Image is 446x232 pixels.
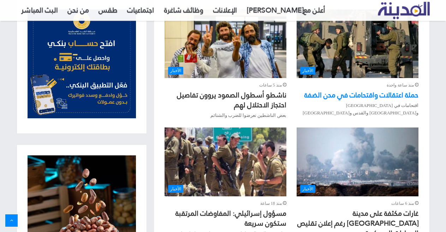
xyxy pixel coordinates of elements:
img: صورة حملة اعتقالات واقتحامات في مدن الضفة [297,10,418,78]
span: منذ 18 ساعة [260,200,286,207]
span: منذ ساعة واحدة [387,82,418,89]
a: مسؤول إسرائيلي: المفاوضات المرتقبة ستكون سريعة [176,207,286,230]
span: الأخبار [300,185,315,193]
span: الأخبار [300,67,315,75]
span: منذ 5 ساعات [259,82,286,89]
img: صورة غارات مكثفة على مدينة غزة رغم إعلان تقليص العمليات العسكرية [297,127,418,196]
p: بعض الناشطين تعرضوا للضرب والشتائم [165,112,286,119]
p: اقتحامات في [GEOGRAPHIC_DATA] و[GEOGRAPHIC_DATA] والقدس و[GEOGRAPHIC_DATA] [297,102,418,117]
a: ناشطو أسطول الصمود يروون تفاصيل احتجاز الاحتلال لهم [177,88,286,112]
span: منذ 6 ساعات [391,200,418,207]
a: غارات مكثفة على مدينة غزة رغم إعلان تقليص العمليات العسكرية [297,127,418,196]
img: تلفزيون المدينة [378,2,430,19]
a: حملة اعتقالات واقتحامات في مدن الضفة [297,10,418,78]
a: ناشطو أسطول الصمود يروون تفاصيل احتجاز الاحتلال لهم [165,10,286,78]
img: صورة ناشطو أسطول الصمود يروون تفاصيل احتجاز الاحتلال لهم [165,10,286,78]
a: حملة اعتقالات واقتحامات في مدن الضفة [304,88,418,102]
span: الأخبار [168,185,183,193]
img: صورة مسؤول إسرائيلي: المفاوضات المرتقبة ستكون سريعة [165,127,286,196]
a: مسؤول إسرائيلي: المفاوضات المرتقبة ستكون سريعة [165,127,286,196]
span: الأخبار [168,67,183,75]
